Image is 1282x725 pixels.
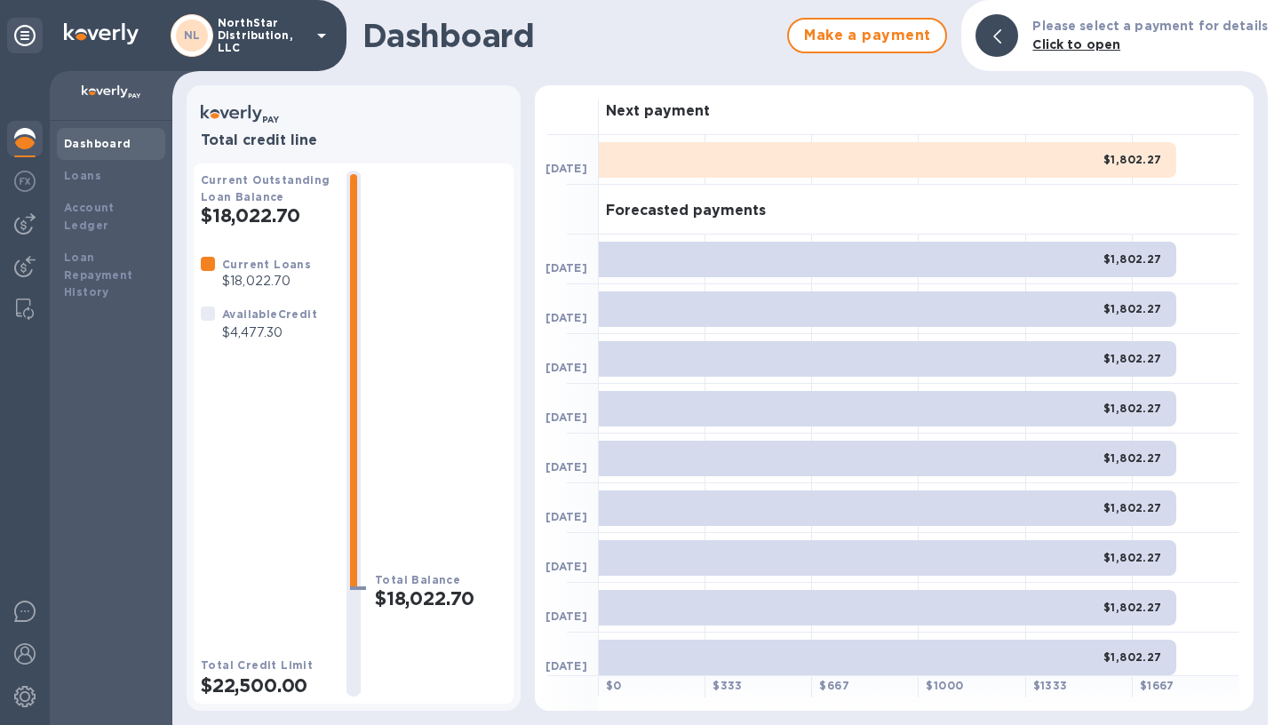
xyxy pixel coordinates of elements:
[803,25,931,46] span: Make a payment
[201,132,506,149] h3: Total credit line
[606,103,710,120] h3: Next payment
[1103,153,1162,166] b: $1,802.27
[1103,252,1162,266] b: $1,802.27
[1103,551,1162,564] b: $1,802.27
[1103,451,1162,465] b: $1,802.27
[1140,679,1175,692] b: $ 1667
[64,23,139,44] img: Logo
[222,307,317,321] b: Available Credit
[606,203,766,219] h3: Forecasted payments
[606,679,622,692] b: $ 0
[1103,302,1162,315] b: $1,802.27
[375,573,460,586] b: Total Balance
[819,679,849,692] b: $ 667
[64,251,133,299] b: Loan Repayment History
[7,18,43,53] div: Unpin categories
[201,658,313,672] b: Total Credit Limit
[545,560,587,573] b: [DATE]
[787,18,947,53] button: Make a payment
[222,258,311,271] b: Current Loans
[64,201,115,232] b: Account Ledger
[1103,601,1162,614] b: $1,802.27
[713,679,743,692] b: $ 333
[1032,37,1120,52] b: Click to open
[201,674,332,697] h2: $22,500.00
[222,323,317,342] p: $4,477.30
[362,17,778,54] h1: Dashboard
[222,272,311,291] p: $18,022.70
[64,169,101,182] b: Loans
[545,311,587,324] b: [DATE]
[201,204,332,227] h2: $18,022.70
[375,587,506,609] h2: $18,022.70
[545,410,587,424] b: [DATE]
[545,510,587,523] b: [DATE]
[1103,402,1162,415] b: $1,802.27
[184,28,201,42] b: NL
[545,261,587,275] b: [DATE]
[1103,501,1162,514] b: $1,802.27
[1032,19,1268,33] b: Please select a payment for details
[201,173,330,203] b: Current Outstanding Loan Balance
[1103,650,1162,664] b: $1,802.27
[1103,352,1162,365] b: $1,802.27
[545,609,587,623] b: [DATE]
[64,137,131,150] b: Dashboard
[545,659,587,673] b: [DATE]
[545,162,587,175] b: [DATE]
[926,679,963,692] b: $ 1000
[1033,679,1068,692] b: $ 1333
[545,361,587,374] b: [DATE]
[14,171,36,192] img: Foreign exchange
[545,460,587,474] b: [DATE]
[218,17,307,54] p: NorthStar Distribution, LLC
